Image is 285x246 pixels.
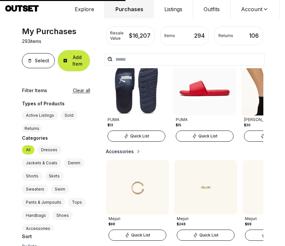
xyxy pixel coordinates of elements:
a: Quick List [173,129,236,142]
div: Categories [22,135,90,143]
h2: Accessories [106,148,134,155]
div: Mejuri [177,216,234,221]
a: Product ImageMejuri$248Quick List [174,160,237,241]
a: Product ImagePUMA$13Quick List [105,61,168,142]
label: All [22,145,34,154]
span: Quick List [130,133,149,139]
div: Filter Items [22,87,47,94]
div: $ 16,207 [129,31,151,40]
a: Product ImageMejuri$98Quick List [106,160,169,241]
p: 293 items [22,38,41,45]
div: $98 [109,221,115,227]
span: Quick List [198,133,217,139]
img: Product Image [105,61,168,115]
img: Product Image [173,61,236,115]
label: Sweaters [22,185,48,194]
button: Returns [22,124,42,133]
div: PUMA [176,117,234,122]
a: Quick List [174,228,237,241]
label: Dresses [37,145,61,154]
div: Items [164,33,175,38]
div: Sort [22,233,90,241]
div: Mejuri [109,216,166,221]
div: PUMA [108,117,165,122]
div: $248 [177,221,186,227]
button: Add Item [57,50,90,72]
div: Types of Products [22,100,90,108]
label: Sold [61,111,77,120]
div: My Purchases [22,26,76,37]
div: $15 [176,122,181,128]
img: Product Image [174,160,237,215]
label: Accessories [22,224,54,233]
button: Select [22,53,55,68]
div: Returns [218,33,233,38]
label: Tops [68,198,86,207]
a: Quick List [105,129,168,142]
a: Product ImagePUMA$15Quick List [173,61,236,142]
span: Quick List [199,233,218,238]
button: Clear all [73,87,90,94]
img: Product Image [106,160,169,215]
label: Shoes [52,211,73,220]
span: Quick List [131,233,150,238]
label: Shorts [22,172,42,181]
div: 106 [249,31,259,40]
label: Jackets & Coats [22,158,61,168]
div: $30 [244,122,251,128]
label: Handbags [22,211,50,220]
button: Accessories [106,148,142,155]
label: Active Listings [22,111,58,120]
a: Quick List [106,228,169,241]
div: $13 [108,122,113,128]
label: Swim [51,185,69,194]
div: $98 [245,221,252,227]
div: 294 [194,31,205,40]
label: Pants & Jumpsuits [22,198,65,207]
label: Skirts [45,172,64,181]
label: Denim [64,158,84,168]
div: Resale Value [110,31,128,41]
